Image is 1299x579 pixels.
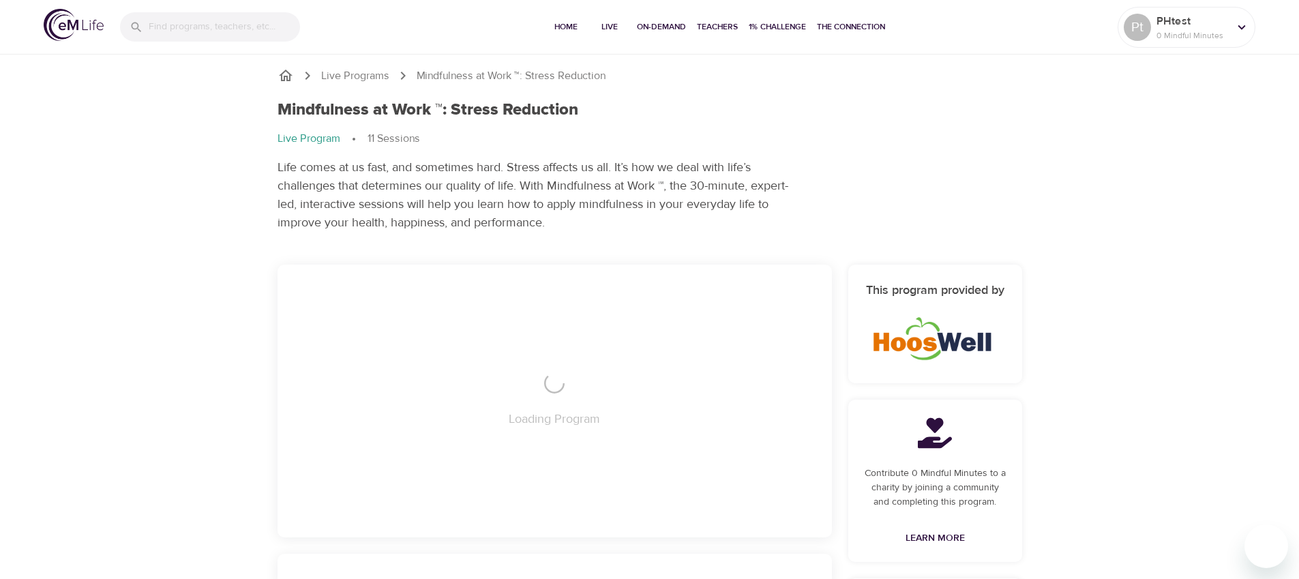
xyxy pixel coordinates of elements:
[278,158,789,232] p: Life comes at us fast, and sometimes hard. Stress affects us all. It’s how we deal with life’s ch...
[1244,524,1288,568] iframe: Button to launch messaging window
[278,68,1022,84] nav: breadcrumb
[278,100,578,120] h1: Mindfulness at Work ™: Stress Reduction
[637,20,686,34] span: On-Demand
[44,9,104,41] img: logo
[871,312,999,363] img: HoosWell-Logo-2.19%20500X200%20px.png
[900,526,970,551] a: Learn More
[278,131,1022,147] nav: breadcrumb
[1124,14,1151,41] div: Pt
[593,20,626,34] span: Live
[550,20,582,34] span: Home
[368,131,420,147] p: 11 Sessions
[1156,29,1229,42] p: 0 Mindful Minutes
[865,281,1006,301] h6: This program provided by
[817,20,885,34] span: The Connection
[509,410,600,428] p: Loading Program
[278,131,340,147] p: Live Program
[1156,13,1229,29] p: PHtest
[906,530,965,547] span: Learn More
[149,12,300,42] input: Find programs, teachers, etc...
[417,68,606,84] p: Mindfulness at Work ™: Stress Reduction
[865,466,1006,509] p: Contribute 0 Mindful Minutes to a charity by joining a community and completing this program.
[749,20,806,34] span: 1% Challenge
[697,20,738,34] span: Teachers
[321,68,389,84] a: Live Programs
